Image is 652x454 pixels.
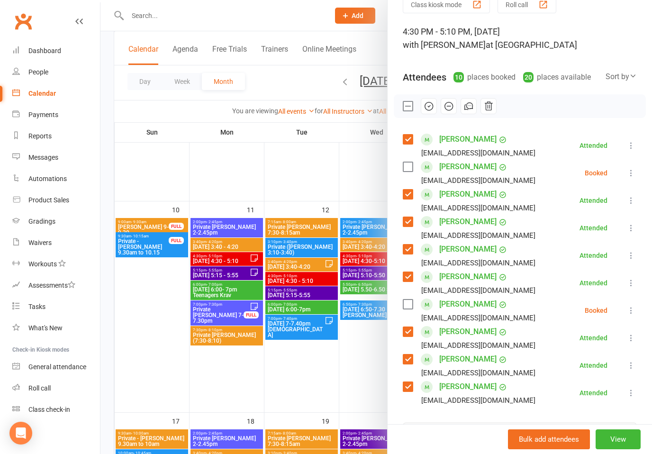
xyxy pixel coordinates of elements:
a: [PERSON_NAME] [439,352,497,367]
a: [PERSON_NAME] [439,269,497,284]
div: Dashboard [28,47,61,54]
div: Reports [28,132,52,140]
a: Roll call [12,378,100,399]
div: Open Intercom Messenger [9,422,32,445]
div: Calendar [28,90,56,97]
div: Payments [28,111,58,118]
a: Waivers [12,232,100,254]
div: [EMAIL_ADDRESS][DOMAIN_NAME] [421,229,535,242]
input: Search to add attendees [403,423,637,443]
a: People [12,62,100,83]
div: [EMAIL_ADDRESS][DOMAIN_NAME] [421,339,535,352]
a: Reports [12,126,100,147]
a: Payments [12,104,100,126]
div: [EMAIL_ADDRESS][DOMAIN_NAME] [421,147,535,159]
a: What's New [12,318,100,339]
a: Automations [12,168,100,190]
div: Booked [585,307,607,314]
div: [EMAIL_ADDRESS][DOMAIN_NAME] [421,174,535,187]
a: Tasks [12,296,100,318]
a: [PERSON_NAME] [439,324,497,339]
a: [PERSON_NAME] [439,297,497,312]
div: 10 [453,72,464,82]
div: [EMAIL_ADDRESS][DOMAIN_NAME] [421,202,535,214]
a: [PERSON_NAME] [439,132,497,147]
div: Attended [580,252,607,259]
div: 20 [523,72,534,82]
a: [PERSON_NAME] [439,242,497,257]
a: Clubworx [11,9,35,33]
div: Booked [585,170,607,176]
a: Workouts [12,254,100,275]
span: at [GEOGRAPHIC_DATA] [486,40,577,50]
a: Messages [12,147,100,168]
div: Attended [580,390,607,396]
div: Automations [28,175,67,182]
div: Attended [580,362,607,369]
div: Product Sales [28,196,69,204]
div: Tasks [28,303,45,310]
div: Attended [580,197,607,204]
div: People [28,68,48,76]
div: General attendance [28,363,86,371]
div: Class check-in [28,406,70,413]
div: [EMAIL_ADDRESS][DOMAIN_NAME] [421,367,535,379]
a: [PERSON_NAME] [439,187,497,202]
div: What's New [28,324,63,332]
div: Gradings [28,218,55,225]
div: Roll call [28,384,51,392]
a: General attendance kiosk mode [12,356,100,378]
a: Dashboard [12,40,100,62]
div: Attended [580,225,607,231]
a: [PERSON_NAME] [439,379,497,394]
div: places available [523,71,591,84]
div: Waivers [28,239,52,246]
div: Attended [580,142,607,149]
a: Product Sales [12,190,100,211]
div: [EMAIL_ADDRESS][DOMAIN_NAME] [421,394,535,407]
span: with [PERSON_NAME] [403,40,486,50]
div: Attended [580,280,607,286]
a: Calendar [12,83,100,104]
a: Gradings [12,211,100,232]
a: [PERSON_NAME] [439,214,497,229]
a: [PERSON_NAME] [439,159,497,174]
button: View [596,429,641,449]
div: Attended [580,335,607,341]
div: Assessments [28,281,75,289]
div: [EMAIL_ADDRESS][DOMAIN_NAME] [421,257,535,269]
a: Assessments [12,275,100,296]
button: Bulk add attendees [508,429,590,449]
div: Messages [28,154,58,161]
div: places booked [453,71,516,84]
div: 4:30 PM - 5:10 PM, [DATE] [403,25,637,52]
div: [EMAIL_ADDRESS][DOMAIN_NAME] [421,284,535,297]
div: Sort by [606,71,637,83]
div: Attendees [403,71,446,84]
a: Class kiosk mode [12,399,100,420]
div: Workouts [28,260,57,268]
div: [EMAIL_ADDRESS][DOMAIN_NAME] [421,312,535,324]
